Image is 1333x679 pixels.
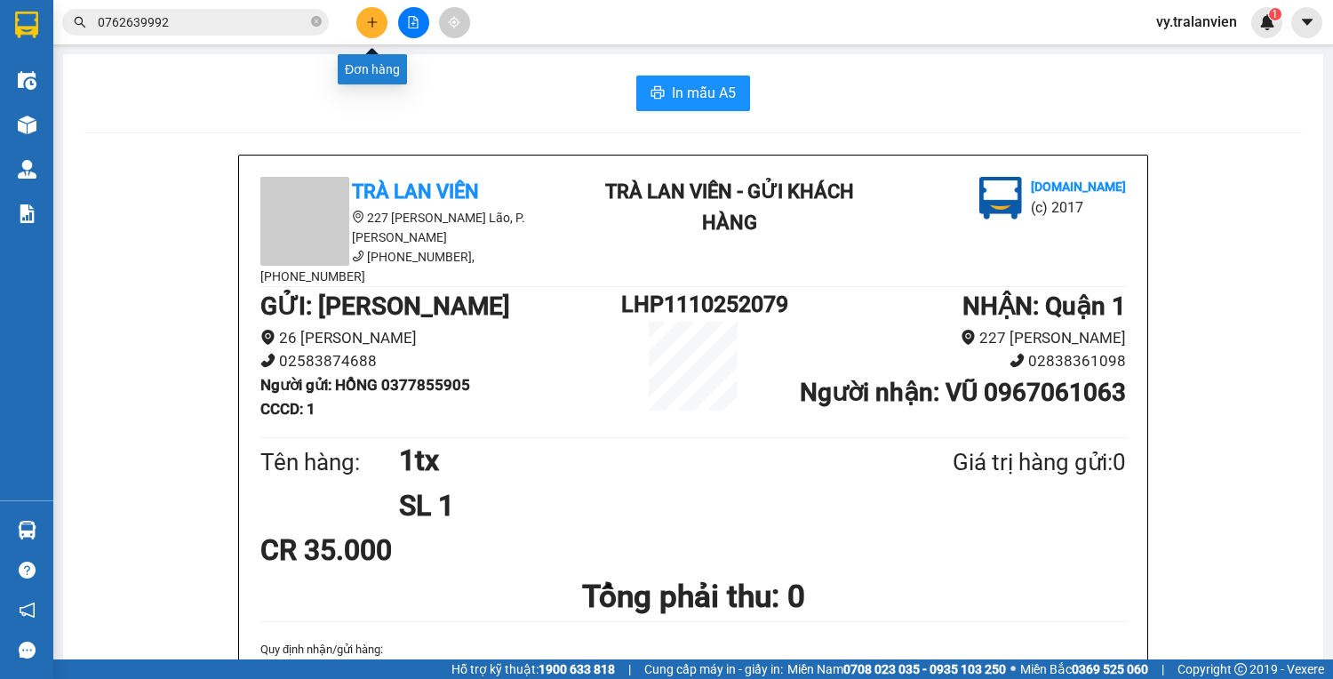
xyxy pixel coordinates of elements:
[843,662,1006,676] strong: 0708 023 035 - 0935 103 250
[260,208,580,247] li: 227 [PERSON_NAME] Lão, P. [PERSON_NAME]
[398,7,429,38] button: file-add
[260,349,621,373] li: 02583874688
[787,659,1006,679] span: Miền Nam
[260,330,275,345] span: environment
[18,521,36,539] img: warehouse-icon
[352,250,364,262] span: phone
[260,400,315,418] b: CCCD : 1
[22,115,65,198] b: Trà Lan Viên
[19,602,36,619] span: notification
[407,16,419,28] span: file-add
[451,659,615,679] span: Hỗ trợ kỹ thuật:
[962,292,1126,321] b: NHẬN : Quận 1
[439,7,470,38] button: aim
[149,68,244,82] b: [DOMAIN_NAME]
[338,54,407,84] div: Đơn hàng
[260,292,510,321] b: GỬI : [PERSON_NAME]
[1234,663,1247,675] span: copyright
[311,16,322,27] span: close-circle
[399,438,866,483] h1: 1tx
[1072,662,1148,676] strong: 0369 525 060
[1031,180,1126,194] b: [DOMAIN_NAME]
[979,177,1022,220] img: logo.jpg
[260,444,399,481] div: Tên hàng:
[19,562,36,579] span: question-circle
[621,287,765,322] h1: LHP1110252079
[18,160,36,179] img: warehouse-icon
[651,85,665,102] span: printer
[1291,7,1322,38] button: caret-down
[149,84,244,107] li: (c) 2017
[260,353,275,368] span: phone
[260,376,470,394] b: Người gửi : HỒNG 0377855905
[1272,8,1278,20] span: 1
[644,659,783,679] span: Cung cấp máy in - giấy in:
[356,7,387,38] button: plus
[193,22,235,65] img: logo.jpg
[98,12,307,32] input: Tìm tên, số ĐT hoặc mã đơn
[399,483,866,528] h1: SL 1
[18,116,36,134] img: warehouse-icon
[1299,14,1315,30] span: caret-down
[19,642,36,659] span: message
[260,572,1126,621] h1: Tổng phải thu: 0
[352,211,364,223] span: environment
[1161,659,1164,679] span: |
[1142,11,1251,33] span: vy.tralanvien
[961,330,976,345] span: environment
[1020,659,1148,679] span: Miền Bắc
[539,662,615,676] strong: 1900 633 818
[672,82,736,104] span: In mẫu A5
[800,378,1126,407] b: Người nhận : VŨ 0967061063
[260,326,621,350] li: 26 [PERSON_NAME]
[1259,14,1275,30] img: icon-new-feature
[1010,666,1016,673] span: ⚪️
[765,326,1126,350] li: 227 [PERSON_NAME]
[765,349,1126,373] li: 02838361098
[366,16,379,28] span: plus
[260,528,546,572] div: CR 35.000
[109,26,176,202] b: Trà Lan Viên - Gửi khách hàng
[15,12,38,38] img: logo-vxr
[866,444,1126,481] div: Giá trị hàng gửi: 0
[1010,353,1025,368] span: phone
[352,180,479,203] b: Trà Lan Viên
[74,16,86,28] span: search
[18,204,36,223] img: solution-icon
[628,659,631,679] span: |
[1031,196,1126,219] li: (c) 2017
[636,76,750,111] button: printerIn mẫu A5
[260,659,1126,677] p: 1.Khi nhận hàng, quý khách phải báo mã số " " phải trình .
[260,247,580,286] li: [PHONE_NUMBER], [PHONE_NUMBER]
[311,14,322,31] span: close-circle
[605,180,854,234] b: Trà Lan Viên - Gửi khách hàng
[448,16,460,28] span: aim
[18,71,36,90] img: warehouse-icon
[1269,8,1281,20] sup: 1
